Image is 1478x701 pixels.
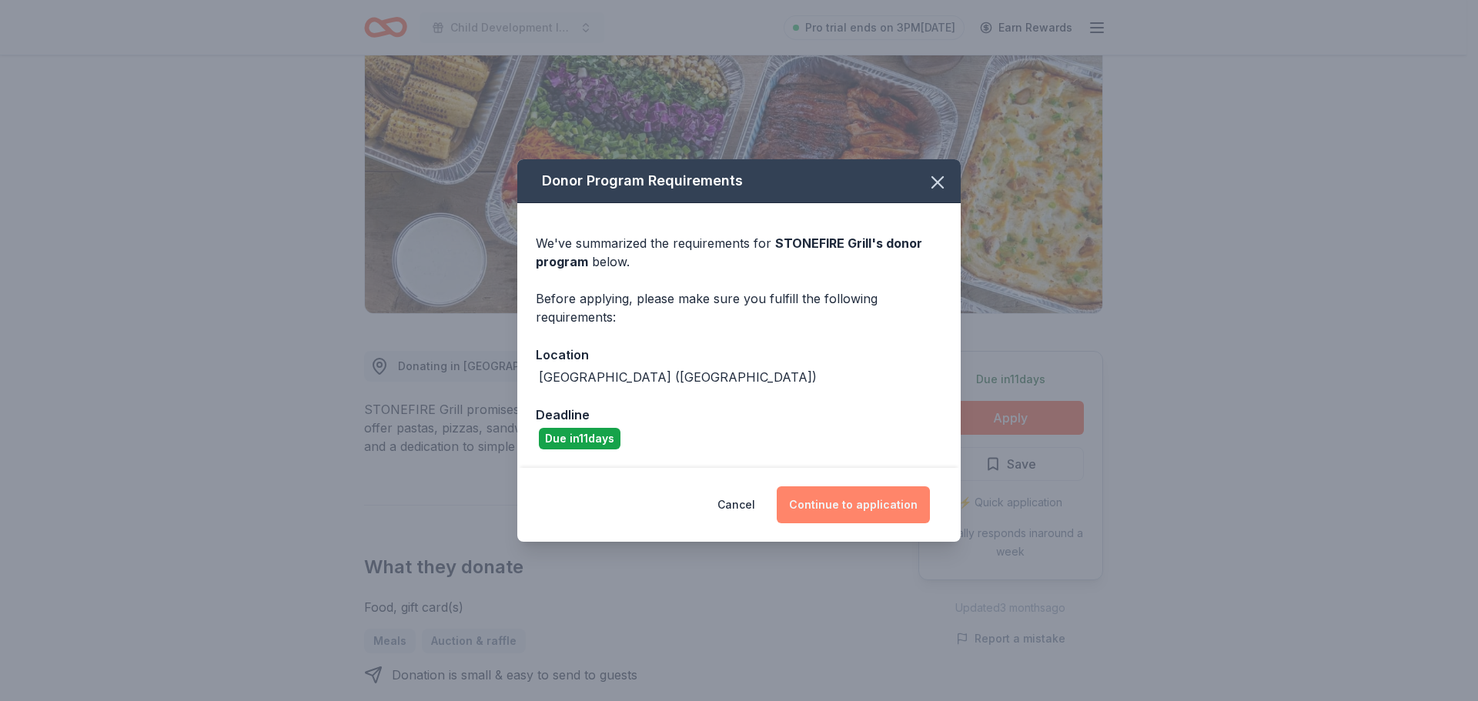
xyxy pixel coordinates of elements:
div: Location [536,345,942,365]
div: We've summarized the requirements for below. [536,234,942,271]
div: Deadline [536,405,942,425]
button: Continue to application [777,486,930,523]
div: [GEOGRAPHIC_DATA] ([GEOGRAPHIC_DATA]) [539,368,817,386]
div: Donor Program Requirements [517,159,961,203]
div: Due in 11 days [539,428,620,449]
div: Before applying, please make sure you fulfill the following requirements: [536,289,942,326]
button: Cancel [717,486,755,523]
